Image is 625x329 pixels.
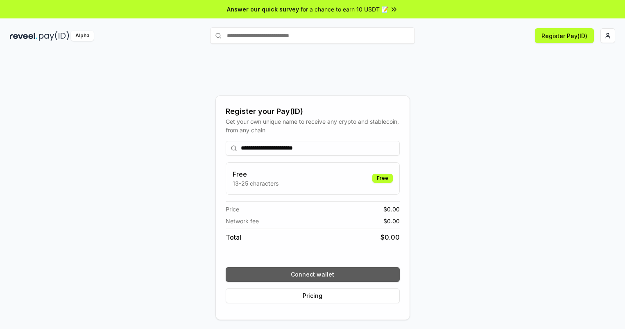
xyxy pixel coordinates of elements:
[380,232,400,242] span: $ 0.00
[301,5,388,14] span: for a chance to earn 10 USDT 📝
[71,31,94,41] div: Alpha
[226,232,241,242] span: Total
[233,169,279,179] h3: Free
[39,31,69,41] img: pay_id
[383,205,400,213] span: $ 0.00
[10,31,37,41] img: reveel_dark
[226,205,239,213] span: Price
[233,179,279,188] p: 13-25 characters
[227,5,299,14] span: Answer our quick survey
[226,217,259,225] span: Network fee
[372,174,393,183] div: Free
[226,267,400,282] button: Connect wallet
[226,106,400,117] div: Register your Pay(ID)
[535,28,594,43] button: Register Pay(ID)
[226,288,400,303] button: Pricing
[226,117,400,134] div: Get your own unique name to receive any crypto and stablecoin, from any chain
[383,217,400,225] span: $ 0.00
